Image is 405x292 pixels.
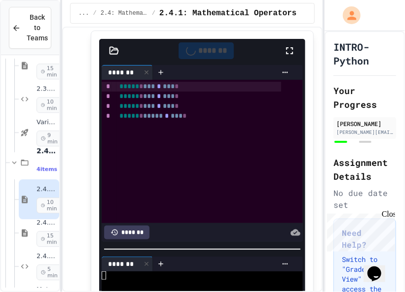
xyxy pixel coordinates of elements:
[37,231,64,247] span: 15 min
[37,252,57,260] span: 2.4.3: The World's Worst Farmer's Market
[37,185,57,194] span: 2.4.1: Mathematical Operators
[336,129,393,136] div: [PERSON_NAME][EMAIL_ADDRESS][PERSON_NAME][DOMAIN_NAME]
[9,7,51,49] button: Back to Teams
[333,156,396,183] h2: Assignment Details
[333,84,396,111] h2: Your Progress
[37,64,64,79] span: 15 min
[37,118,57,127] span: Variables and Data types - Quiz
[37,146,57,155] span: 2.4: Mathematical Operators
[37,219,57,227] span: 2.4.2: Review - Mathematical Operators
[37,130,64,146] span: 9 min
[333,187,396,211] div: No due date set
[37,97,64,113] span: 10 min
[323,210,395,252] iframe: chat widget
[27,12,48,43] span: Back to Teams
[152,9,155,17] span: /
[101,9,148,17] span: 2.4: Mathematical Operators
[78,9,89,17] span: ...
[4,4,68,63] div: Chat with us now!Close
[93,9,97,17] span: /
[37,264,64,280] span: 5 min
[37,166,57,172] span: 4 items
[159,7,296,19] span: 2.4.1: Mathematical Operators
[336,119,393,128] div: [PERSON_NAME]
[364,253,395,282] iframe: chat widget
[37,85,57,93] span: 2.3.3: What's the Type?
[332,4,363,27] div: My Account
[37,197,64,213] span: 10 min
[333,40,396,67] h1: INTRO-Python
